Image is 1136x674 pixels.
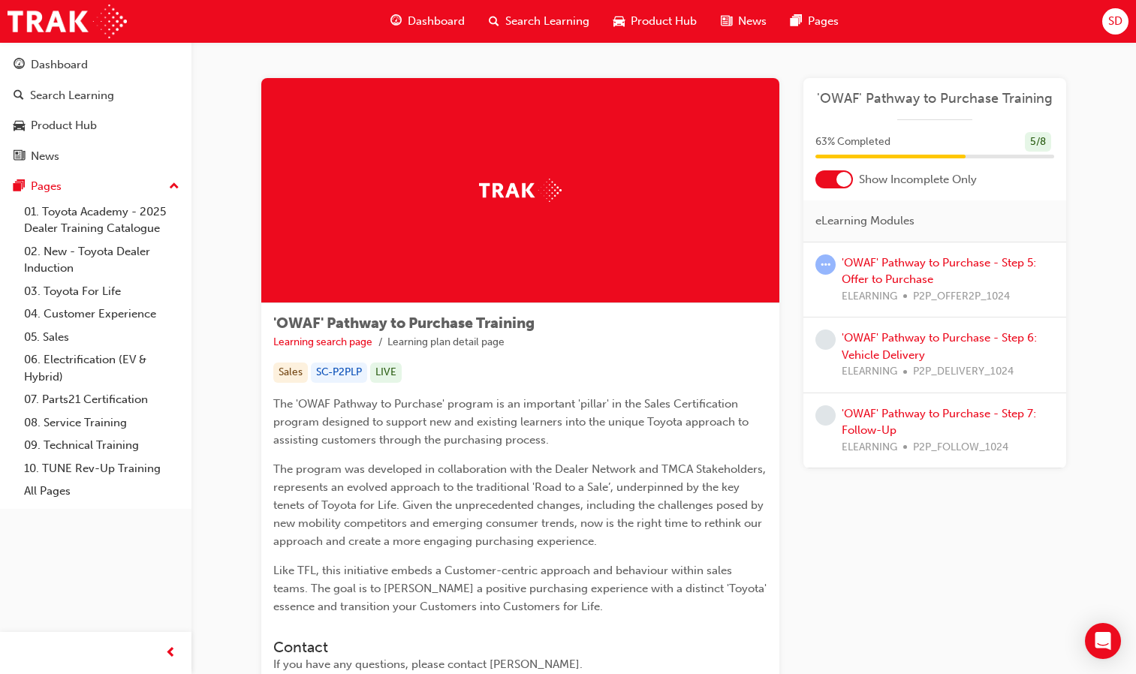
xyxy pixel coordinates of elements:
[6,173,185,200] button: Pages
[165,644,176,663] span: prev-icon
[273,462,769,548] span: The program was developed in collaboration with the Dealer Network and TMCA Stakeholders, represe...
[273,335,372,348] a: Learning search page
[18,348,185,388] a: 06. Electrification (EV & Hybrid)
[505,13,589,30] span: Search Learning
[913,288,1010,305] span: P2P_OFFER2P_1024
[6,82,185,110] a: Search Learning
[6,143,185,170] a: News
[273,363,308,383] div: Sales
[14,89,24,103] span: search-icon
[815,254,836,275] span: learningRecordVerb_ATTEMPT-icon
[390,12,402,31] span: guage-icon
[815,134,890,151] span: 63 % Completed
[631,13,697,30] span: Product Hub
[370,363,402,383] div: LIVE
[169,177,179,197] span: up-icon
[779,6,851,37] a: pages-iconPages
[18,280,185,303] a: 03. Toyota For Life
[273,314,535,332] span: 'OWAF' Pathway to Purchase Training
[31,148,59,165] div: News
[1085,623,1121,659] div: Open Intercom Messenger
[18,302,185,326] a: 04. Customer Experience
[601,6,709,37] a: car-iconProduct Hub
[273,639,767,656] h3: Contact
[479,179,562,202] img: Trak
[815,329,836,350] span: learningRecordVerb_NONE-icon
[30,87,114,104] div: Search Learning
[18,326,185,349] a: 05. Sales
[18,480,185,503] a: All Pages
[311,363,367,383] div: SC-P2PLP
[273,656,767,673] div: If you have any questions, please contact [PERSON_NAME].
[721,12,732,31] span: news-icon
[31,117,97,134] div: Product Hub
[273,564,770,613] span: Like TFL, this initiative embeds a Customer-centric approach and behaviour within sales teams. Th...
[613,12,625,31] span: car-icon
[18,434,185,457] a: 09. Technical Training
[842,331,1037,362] a: 'OWAF' Pathway to Purchase - Step 6: Vehicle Delivery
[6,112,185,140] a: Product Hub
[1102,8,1128,35] button: SD
[791,12,802,31] span: pages-icon
[1025,132,1051,152] div: 5 / 8
[378,6,477,37] a: guage-iconDashboard
[18,411,185,435] a: 08. Service Training
[14,180,25,194] span: pages-icon
[6,51,185,79] a: Dashboard
[6,48,185,173] button: DashboardSearch LearningProduct HubNews
[477,6,601,37] a: search-iconSearch Learning
[31,56,88,74] div: Dashboard
[18,240,185,280] a: 02. New - Toyota Dealer Induction
[31,178,62,195] div: Pages
[842,439,897,456] span: ELEARNING
[408,13,465,30] span: Dashboard
[808,13,839,30] span: Pages
[18,388,185,411] a: 07. Parts21 Certification
[738,13,767,30] span: News
[842,407,1036,438] a: 'OWAF' Pathway to Purchase - Step 7: Follow-Up
[489,12,499,31] span: search-icon
[913,363,1014,381] span: P2P_DELIVERY_1024
[815,405,836,426] span: learningRecordVerb_NONE-icon
[14,59,25,72] span: guage-icon
[8,5,127,38] img: Trak
[1108,13,1122,30] span: SD
[842,256,1036,287] a: 'OWAF' Pathway to Purchase - Step 5: Offer to Purchase
[709,6,779,37] a: news-iconNews
[815,90,1054,107] a: 'OWAF' Pathway to Purchase Training
[18,200,185,240] a: 01. Toyota Academy - 2025 Dealer Training Catalogue
[14,119,25,133] span: car-icon
[273,397,752,447] span: The 'OWAF Pathway to Purchase' program is an important 'pillar' in the Sales Certification progra...
[18,457,185,480] a: 10. TUNE Rev-Up Training
[14,150,25,164] span: news-icon
[387,334,505,351] li: Learning plan detail page
[842,363,897,381] span: ELEARNING
[859,171,977,188] span: Show Incomplete Only
[842,288,897,305] span: ELEARNING
[913,439,1008,456] span: P2P_FOLLOW_1024
[815,212,915,230] span: eLearning Modules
